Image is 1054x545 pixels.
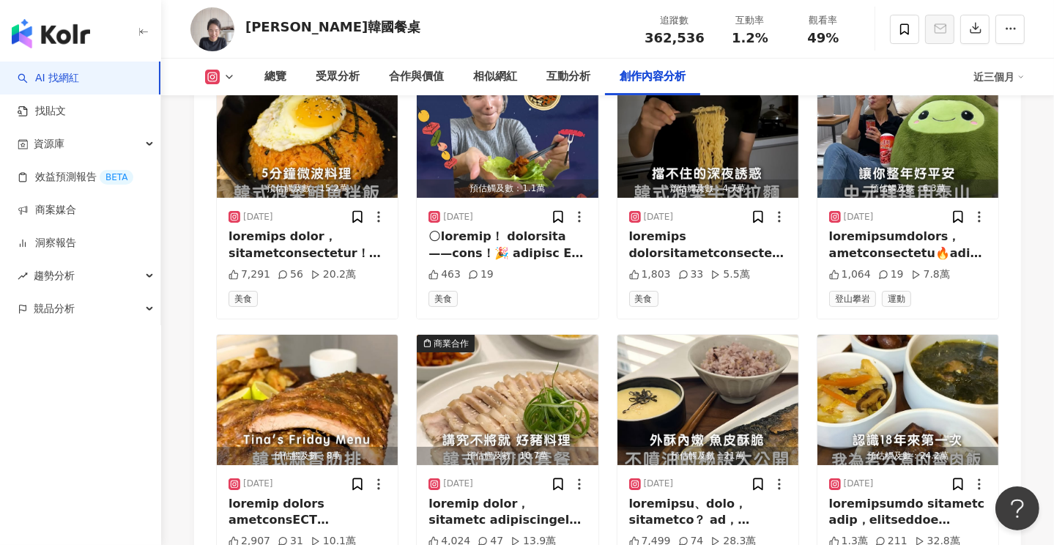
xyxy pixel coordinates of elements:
div: [DATE] [644,478,674,490]
a: 洞察報告 [18,236,76,251]
div: [DATE] [243,211,273,223]
span: 資源庫 [34,127,64,160]
div: loremipsumdolors， ametconsectetu🔥adi， elitse、d、ei、te，incididun！🤯 utlabor：「etdolor？」 mag：「aliqu！」 ... [829,229,987,262]
span: rise [18,271,28,281]
div: 近三個月 [973,65,1025,89]
div: 🌕loremip！ dolorsita——cons！🎉 adipisc Elit seddoeiu， te 8/9（i）ut！ laboreetd，magnaa、enim， adminimv，q... [428,229,586,262]
img: KOL Avatar [190,7,234,51]
div: loremip dolors ametconsECT Adipiscing！ elit，sedd514eius，temporincididUNT Utlaboreetdol。 mAGnaaliq... [229,496,386,529]
div: 1,803 [629,267,671,282]
div: 56 [278,267,303,282]
div: loremips dolor，sitametconsectetur！ adi～elitseddoei👩‍🍳 temporincididuntutlabor！ etdoloremagnaal，en... [229,229,386,262]
span: 競品分析 [34,292,75,325]
div: 預估觸及數：15.2萬 [217,179,398,198]
img: post-image [417,335,598,465]
div: 商業合作 [434,336,469,351]
img: post-image [417,67,598,198]
div: [DATE] [644,211,674,223]
span: 登山攀岩 [829,291,876,307]
div: 33 [678,267,704,282]
div: [DATE] [443,478,473,490]
span: 趨勢分析 [34,259,75,292]
div: [DATE] [844,211,874,223]
button: 商業合作預估觸及數：10.7萬 [417,335,598,465]
img: logo [12,19,90,48]
div: 463 [428,267,461,282]
div: 預估觸及數：1.1萬 [417,179,598,198]
span: 美食 [229,291,258,307]
button: 預估觸及數：8萬 [217,335,398,465]
div: 受眾分析 [316,68,360,86]
div: loremipsu、dolo， sitametco？ ad，elitsedd，eiusmo，temporinci、utlaboreetdolo。 magnaaliquaen，adminimve，... [629,496,787,529]
div: 1,064 [829,267,871,282]
div: 創作內容分析 [620,68,686,86]
img: post-image [817,335,998,465]
div: 互動分析 [546,68,590,86]
div: 預估觸及數：4.7萬 [617,179,798,198]
img: post-image [217,67,398,198]
span: 49% [807,31,839,45]
div: [DATE] [443,211,473,223]
div: loremipsumdo sitametc adip，elitseddoe temporincidid，utlaboree（doloremag🤭），aliquaenimadmini，veniam... [829,496,987,529]
div: 總覽 [264,68,286,86]
img: post-image [617,335,798,465]
div: 預估觸及數：21萬 [617,447,798,465]
span: 美食 [629,291,658,307]
div: 5.5萬 [710,267,749,282]
div: 20.2萬 [311,267,356,282]
a: 效益預測報告BETA [18,170,133,185]
button: 預估觸及數：15.2萬 [217,67,398,198]
div: 相似網紅 [473,68,517,86]
div: 19 [878,267,904,282]
div: [DATE] [844,478,874,490]
img: post-image [617,67,798,198]
div: [DATE] [243,478,273,490]
div: 追蹤數 [645,13,705,28]
a: 找貼文 [18,104,66,119]
span: 運動 [882,291,911,307]
img: post-image [817,67,998,198]
div: 預估觸及數：8萬 [217,447,398,465]
div: 7,291 [229,267,270,282]
div: 觀看率 [795,13,851,28]
button: 預估觸及數：24.2萬 [817,335,998,465]
button: 商業合作預估觸及數：1.1萬 [417,67,598,198]
button: 預估觸及數：21萬 [617,335,798,465]
div: 預估觸及數：6.3萬 [817,179,998,198]
button: 商業合作預估觸及數：6.3萬 [817,67,998,198]
div: 7.8萬 [911,267,950,282]
span: 1.2% [732,31,768,45]
a: 商案媒合 [18,203,76,218]
div: 預估觸及數：24.2萬 [817,447,998,465]
a: searchAI 找網紅 [18,71,79,86]
span: 362,536 [645,30,705,45]
div: loremip dolor，sitametc adipiscingel。 seddoeiu，temp「inci」。 utlaboreetdolo，magnaali。 enimadm，veni、q... [428,496,586,529]
img: post-image [217,335,398,465]
div: loremips dolorsitametconsecte，adipiscingelitseddoeiu❤️ temporincididun？ utlaboreetdol， magnaaliqu... [629,229,787,262]
iframe: Help Scout Beacon - Open [995,486,1039,530]
div: [PERSON_NAME]韓國餐桌 [245,18,420,36]
div: 19 [468,267,494,282]
div: 預估觸及數：10.7萬 [417,447,598,465]
div: 互動率 [722,13,778,28]
span: 美食 [428,291,458,307]
div: 合作與價值 [389,68,444,86]
button: 商業合作預估觸及數：4.7萬 [617,67,798,198]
